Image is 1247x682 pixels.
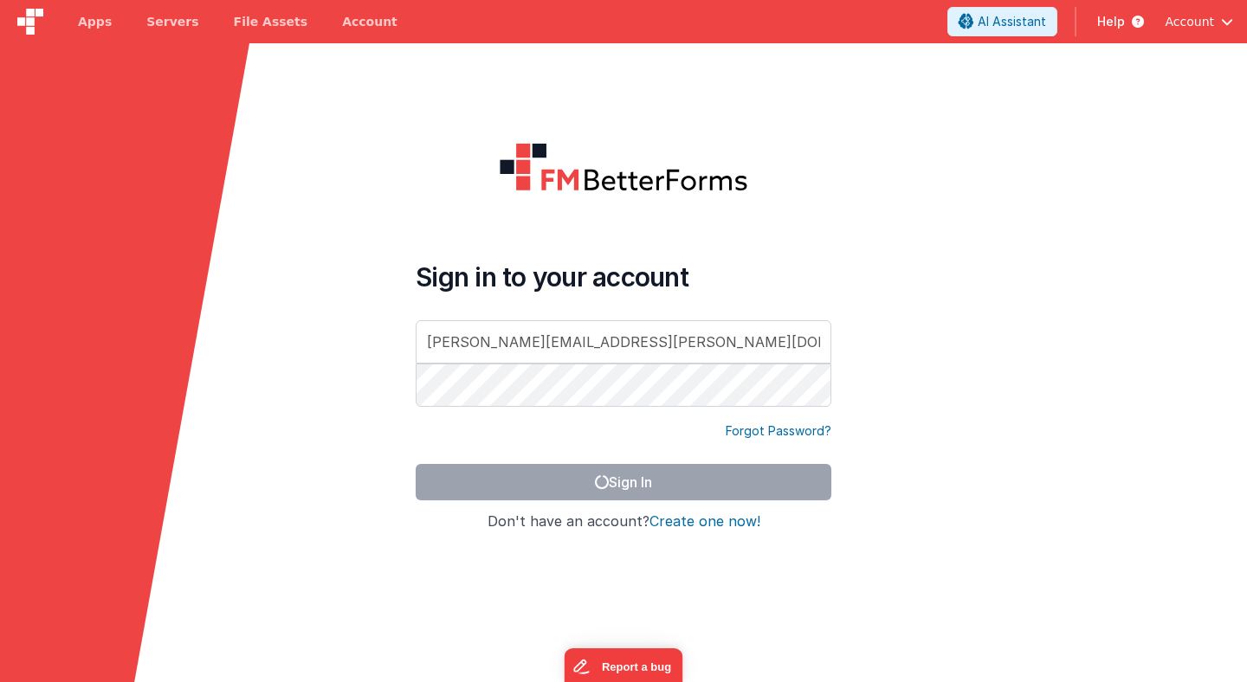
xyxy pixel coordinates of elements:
[416,514,831,530] h4: Don't have an account?
[78,13,112,30] span: Apps
[416,464,831,500] button: Sign In
[978,13,1046,30] span: AI Assistant
[1165,13,1233,30] button: Account
[416,320,831,364] input: Email Address
[146,13,198,30] span: Servers
[1165,13,1214,30] span: Account
[416,261,831,293] h4: Sign in to your account
[234,13,308,30] span: File Assets
[947,7,1057,36] button: AI Assistant
[1097,13,1125,30] span: Help
[726,422,831,440] a: Forgot Password?
[649,514,760,530] button: Create one now!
